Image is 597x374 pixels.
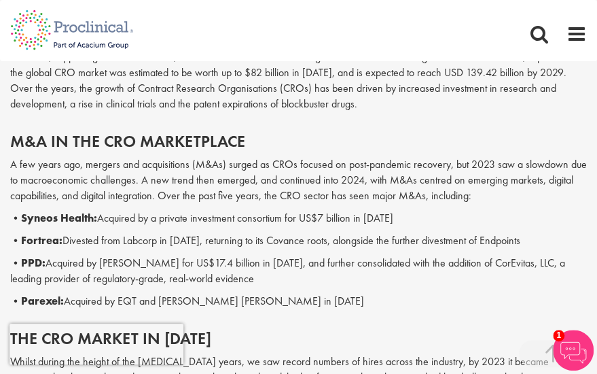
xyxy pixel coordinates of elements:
[10,255,587,286] p: • Acquired by [PERSON_NAME] for US$17.4 billion in [DATE], and further consolidated with the addi...
[10,329,587,347] h2: The CRO market in [DATE]
[10,324,183,364] iframe: reCAPTCHA
[21,293,64,307] b: Parexel:
[10,157,587,204] p: A few years ago, mergers and acquisitions (M&As) surged as CROs focused on post-pandemic recovery...
[10,233,587,249] p: • Divested from Labcorp in [DATE], returning to its Covance roots, alongside the further divestme...
[10,35,587,112] p: Contract research organisations – also called clinical research organisations (CROs) – are essent...
[10,133,587,150] h2: M&A in the CRO marketplace
[21,211,97,225] b: Syneos Health:
[553,330,564,341] span: 1
[21,233,62,248] b: Fortrea:
[10,293,587,309] p: • Acquired by EQT and [PERSON_NAME] [PERSON_NAME] in [DATE]
[21,255,46,269] b: PPD:
[553,330,594,371] img: Chatbot
[10,211,587,226] p: • Acquired by a private investment consortium for US$7 billion in [DATE]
